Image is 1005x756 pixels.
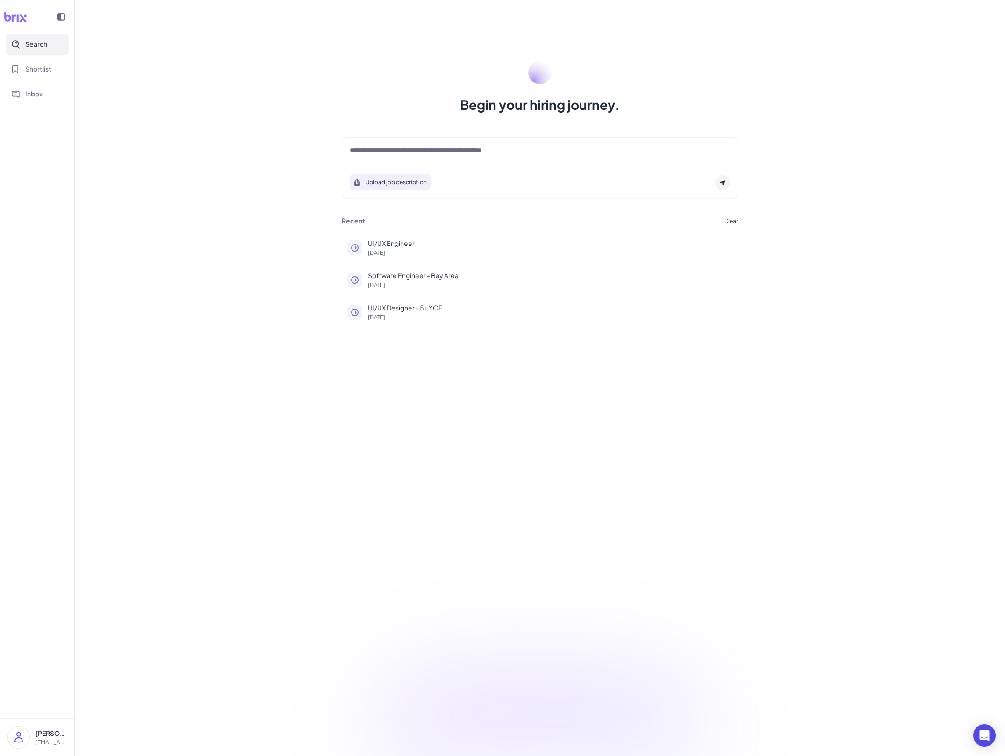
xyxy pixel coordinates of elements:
span: Inbox [25,89,43,99]
div: Open Intercom Messenger [973,724,996,747]
span: Shortlist [25,64,51,74]
button: Search [6,34,69,55]
button: UI/UX Engineer[DATE] [342,233,738,261]
h3: Recent [342,217,365,225]
button: Clear [724,218,738,224]
button: UI/UX Designer - 5+ YOE[DATE] [342,297,738,326]
p: UI/UX Designer - 5+ YOE [368,303,732,313]
p: [PERSON_NAME] [36,728,67,738]
button: Inbox [6,83,69,104]
button: Search using job description [350,174,431,190]
button: Shortlist [6,58,69,79]
p: [EMAIL_ADDRESS][DOMAIN_NAME] [36,738,67,747]
p: [DATE] [368,282,732,288]
p: [DATE] [368,315,732,320]
h1: Begin your hiring journey. [460,95,620,114]
p: [DATE] [368,250,732,256]
img: user_logo.png [8,727,29,748]
span: Search [25,39,47,49]
p: Software Engineer - Bay Area [368,271,732,281]
p: UI/UX Engineer [368,238,732,248]
button: Software Engineer - Bay Area[DATE] [342,265,738,294]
